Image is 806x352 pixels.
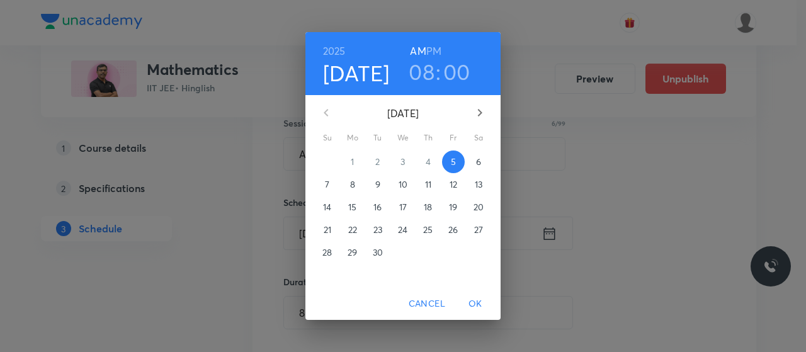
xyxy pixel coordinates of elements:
[341,196,364,219] button: 15
[366,173,389,196] button: 9
[348,201,356,213] p: 15
[348,224,357,236] p: 22
[366,219,389,241] button: 23
[373,246,383,259] p: 30
[455,292,496,315] button: OK
[448,224,458,236] p: 26
[323,60,390,86] button: [DATE]
[474,201,484,213] p: 20
[425,178,431,191] p: 11
[373,201,382,213] p: 16
[449,201,457,213] p: 19
[474,224,483,236] p: 27
[366,196,389,219] button: 16
[322,246,332,259] p: 28
[392,173,414,196] button: 10
[467,150,490,173] button: 6
[467,219,490,241] button: 27
[467,196,490,219] button: 20
[417,132,440,144] span: Th
[467,132,490,144] span: Sa
[442,132,465,144] span: Fr
[423,224,433,236] p: 25
[436,59,441,85] h3: :
[475,178,482,191] p: 13
[323,201,331,213] p: 14
[341,132,364,144] span: Mo
[450,178,457,191] p: 12
[399,201,407,213] p: 17
[348,246,357,259] p: 29
[316,241,339,264] button: 28
[323,42,346,60] button: 2025
[392,219,414,241] button: 24
[409,59,434,85] button: 08
[442,173,465,196] button: 12
[341,173,364,196] button: 8
[424,201,432,213] p: 18
[366,241,389,264] button: 30
[404,292,450,315] button: Cancel
[324,224,331,236] p: 21
[316,196,339,219] button: 14
[417,219,440,241] button: 25
[392,196,414,219] button: 17
[460,296,491,312] span: OK
[409,296,445,312] span: Cancel
[442,150,465,173] button: 5
[375,178,380,191] p: 9
[316,132,339,144] span: Su
[476,156,481,168] p: 6
[442,196,465,219] button: 19
[417,196,440,219] button: 18
[341,106,465,121] p: [DATE]
[373,224,382,236] p: 23
[350,178,355,191] p: 8
[417,173,440,196] button: 11
[366,132,389,144] span: Tu
[467,173,490,196] button: 13
[442,219,465,241] button: 26
[325,178,329,191] p: 7
[398,224,407,236] p: 24
[410,42,426,60] button: AM
[341,241,364,264] button: 29
[316,173,339,196] button: 7
[426,42,441,60] button: PM
[451,156,456,168] p: 5
[316,219,339,241] button: 21
[392,132,414,144] span: We
[399,178,407,191] p: 10
[443,59,470,85] button: 00
[341,219,364,241] button: 22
